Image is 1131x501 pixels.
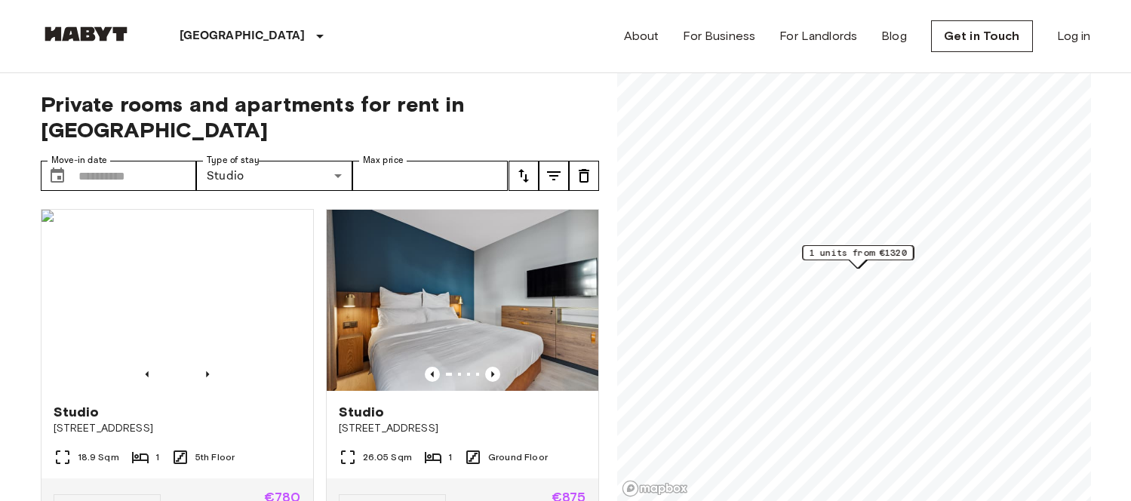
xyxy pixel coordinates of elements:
[155,450,159,464] span: 1
[485,367,500,382] button: Previous image
[881,27,907,45] a: Blog
[802,245,913,269] div: Map marker
[200,367,215,382] button: Previous image
[779,27,857,45] a: For Landlords
[509,161,539,191] button: tune
[54,403,100,421] span: Studio
[339,403,385,421] span: Studio
[207,154,260,167] label: Type of stay
[42,161,72,191] button: Choose date
[448,450,452,464] span: 1
[140,367,155,382] button: Previous image
[624,27,659,45] a: About
[41,210,313,391] img: Marketing picture of unit DE-01-002-023-01H
[622,480,688,497] a: Mapbox logo
[803,245,914,269] div: Map marker
[41,26,131,41] img: Habyt
[425,367,440,382] button: Previous image
[683,27,755,45] a: For Business
[363,450,412,464] span: 26.05 Sqm
[54,421,301,436] span: [STREET_ADDRESS]
[327,210,598,391] img: Marketing picture of unit DE-01-482-014-01
[51,154,107,167] label: Move-in date
[195,450,235,464] span: 5th Floor
[180,27,306,45] p: [GEOGRAPHIC_DATA]
[363,154,404,167] label: Max price
[569,161,599,191] button: tune
[41,91,599,143] span: Private rooms and apartments for rent in [GEOGRAPHIC_DATA]
[539,161,569,191] button: tune
[931,20,1033,52] a: Get in Touch
[339,421,586,436] span: [STREET_ADDRESS]
[1057,27,1091,45] a: Log in
[196,161,352,191] div: Studio
[488,450,548,464] span: Ground Floor
[809,246,906,260] span: 1 units from €1320
[78,450,119,464] span: 18.9 Sqm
